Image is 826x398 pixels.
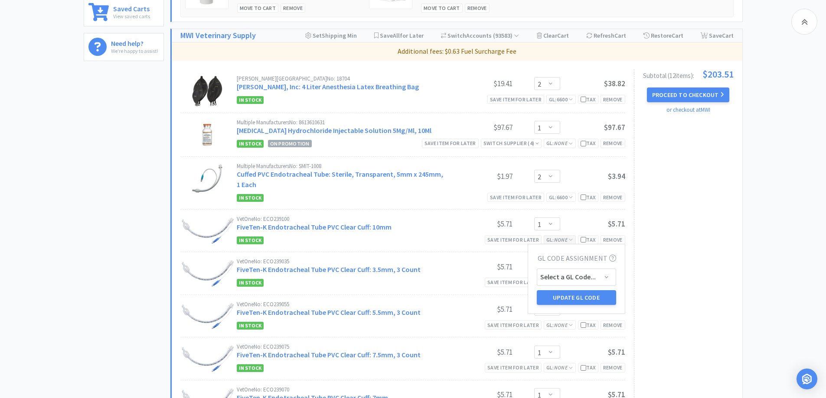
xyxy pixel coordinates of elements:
[546,364,573,371] span: GL:
[380,32,424,39] span: Save for Later
[313,32,322,39] span: Set
[421,3,463,13] div: Move to Cart
[237,259,447,264] div: VetOne No: ECO239035
[666,106,710,113] a: or checkout at MWI
[601,235,625,244] div: Remove
[647,87,729,102] button: Proceed to Checkout
[581,139,596,147] div: Tax
[701,29,734,42] div: Save
[581,321,596,329] div: Tax
[554,140,568,146] i: None
[601,363,625,372] div: Remove
[237,216,447,222] div: VetOne No: ECO239100
[113,3,150,12] h6: Saved Carts
[586,29,626,42] div: Refresh
[180,344,235,373] img: 5a654c1abaaf4b3fa3fb396b0574e18f_736952.png
[722,32,734,39] span: Cart
[537,290,616,305] button: Update GL Code
[237,308,421,317] a: FiveTen-K Endotracheal Tube PVC Clear Cuff: 5.5mm, 3 Count
[237,344,447,349] div: VetOne No: ECO239075
[485,235,542,244] div: Save item for later
[549,96,573,103] span: GL: 6600
[485,320,542,330] div: Save item for later
[601,95,625,104] div: Remove
[237,322,264,330] span: In Stock
[195,120,219,150] img: a98041f1dc8c4f32b10c693f084e58e3_600219.png
[175,46,739,57] p: Additional fees: $0.63 Fuel Surcharge Fee
[485,278,542,287] div: Save item for later
[237,163,447,169] div: Multiple Manufacturers No: SMIT-1008
[237,120,447,125] div: Multiple Manufacturers No: 8613610631
[546,140,573,146] span: GL:
[604,123,625,132] span: $97.67
[192,76,222,106] img: aa57c9ae43bc4200b2023cfd7e3bc394_10058.png
[702,69,734,79] span: $203.51
[554,364,568,371] i: None
[447,122,513,133] div: $97.67
[268,140,312,147] span: On Promotion
[487,193,544,202] div: Save item for later
[447,304,513,314] div: $5.71
[447,262,513,272] div: $5.71
[237,96,264,104] span: In Stock
[549,194,573,201] span: GL: 6600
[537,253,616,264] h5: GL Code Assignment
[180,301,235,331] img: 0ef04f84b2c74b7b957cbbe0d89a8d12_736959.png
[672,32,683,39] span: Cart
[237,140,264,148] span: In Stock
[192,163,222,194] img: 6243c462156546c89d63a4021857621c_11260.png
[537,29,569,42] div: Clear
[581,236,596,244] div: Tax
[237,126,431,135] a: [MEDICAL_DATA] Hydrochloride Injectable Solution 5Mg/Ml, 10Ml
[447,219,513,229] div: $5.71
[447,171,513,181] div: $1.97
[581,95,596,104] div: Tax
[546,322,573,328] span: GL:
[447,78,513,89] div: $19.41
[237,223,392,231] a: FiveTen-K Endotracheal Tube PVC Clear Cuff: 10mm
[601,139,625,148] div: Remove
[422,139,479,148] div: Save item for later
[601,193,625,202] div: Remove
[643,29,683,42] div: Restore
[608,171,625,181] span: $3.94
[487,95,544,104] div: Save item for later
[604,79,625,88] span: $38.82
[608,347,625,357] span: $5.71
[237,236,264,244] span: In Stock
[237,387,447,392] div: VetOne No: ECO239070
[441,29,519,42] div: Accounts
[237,76,447,81] div: [PERSON_NAME][GEOGRAPHIC_DATA] No: 18704
[281,3,305,13] div: Remove
[180,29,256,42] a: MWI Veterinary Supply
[554,236,568,243] i: None
[608,219,625,229] span: $5.71
[797,369,817,389] div: Open Intercom Messenger
[614,32,626,39] span: Cart
[492,32,519,39] span: ( 93583 )
[237,350,421,359] a: FiveTen-K Endotracheal Tube PVC Clear Cuff: 7.5mm, 3 Count
[180,216,235,246] img: d969ff462bc34421b24b0d119837b3a6_736947.png
[643,69,734,79] div: Subtotal ( 12 item s ):
[554,322,568,328] i: None
[111,38,158,47] h6: Need help?
[557,32,569,39] span: Cart
[237,170,443,189] a: Cuffed PVC Endotracheal Tube: Sterile, Transparent, 5mm x 245mm, 1 Each
[237,364,264,372] span: In Stock
[581,193,596,201] div: Tax
[546,236,573,243] span: GL:
[465,3,490,13] div: Remove
[237,279,264,287] span: In Stock
[483,139,539,147] div: Switch Supplier ( 4 )
[393,32,400,39] span: All
[237,301,447,307] div: VetOne No: ECO239055
[447,32,466,39] span: Switch
[305,29,357,42] div: Shipping Min
[180,259,235,288] img: bf05119d4c774c4bbfc787075b7eb851_736961.png
[447,347,513,357] div: $5.71
[113,12,150,20] p: View saved carts
[581,363,596,372] div: Tax
[237,82,419,91] a: [PERSON_NAME], Inc: 4 Liter Anesthesia Latex Breathing Bag
[111,47,158,55] p: We're happy to assist!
